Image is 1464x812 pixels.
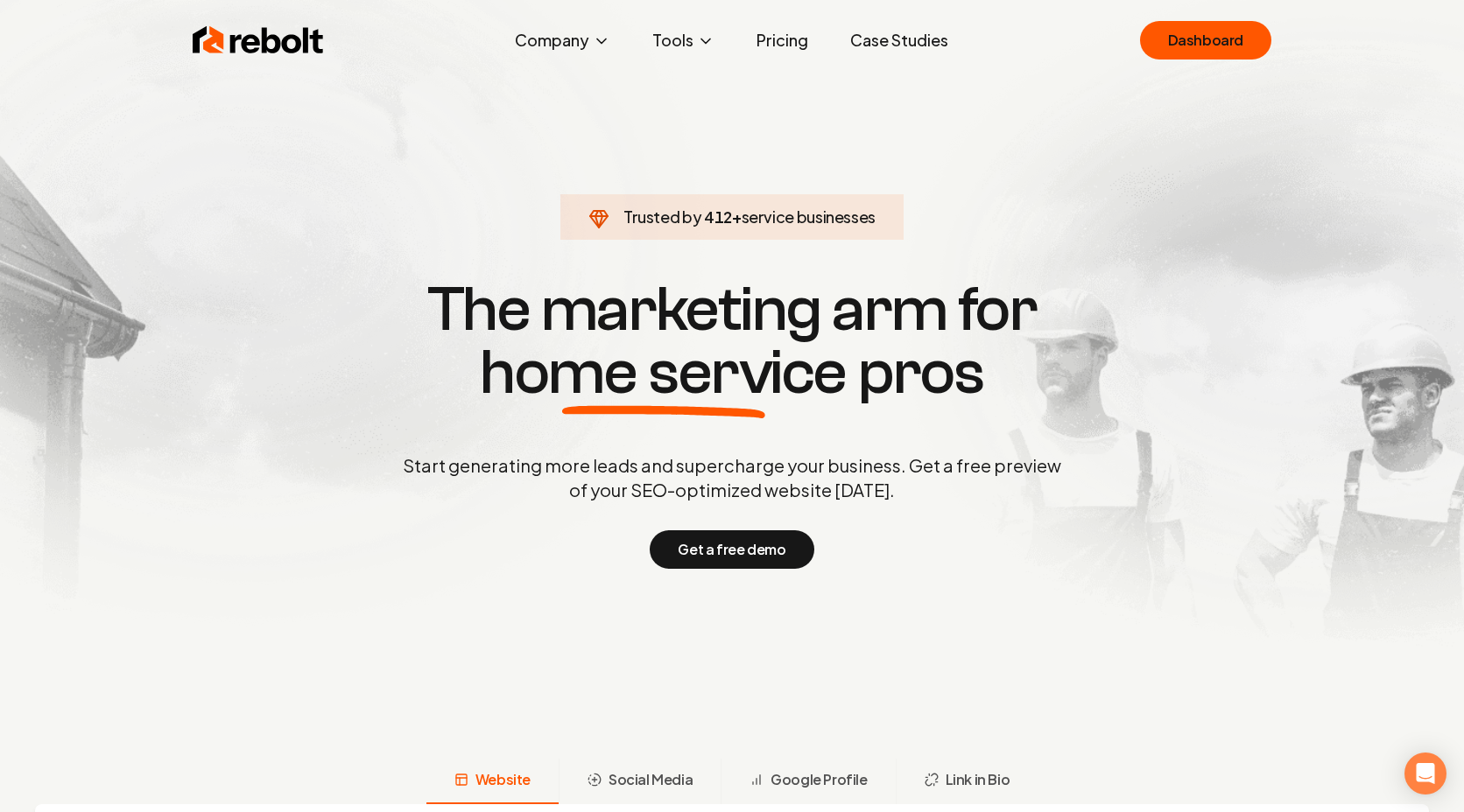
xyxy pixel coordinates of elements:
span: Website [475,769,531,790]
button: Tools [638,23,728,58]
img: Rebolt Logo [193,23,324,58]
span: service businesses [742,206,876,227]
a: Pricing [743,23,822,58]
span: Social Media [609,769,693,790]
span: home service [480,341,847,404]
a: Case Studies [836,23,962,58]
button: Website [426,759,559,804]
span: Trusted by [623,206,701,227]
a: Dashboard [1140,21,1271,59]
h1: The marketing arm for pros [312,278,1152,404]
span: + [732,206,742,227]
span: Link in Bio [946,769,1010,790]
button: Company [501,23,624,58]
div: Open Intercom Messenger [1404,752,1446,794]
button: Link in Bio [896,759,1038,804]
p: Start generating more leads and supercharge your business. Get a free preview of your SEO-optimiz... [399,453,1065,502]
button: Social Media [559,759,721,804]
span: Google Profile [771,769,867,790]
button: Get a free demo [650,530,813,569]
button: Google Profile [721,759,895,804]
span: 412 [704,205,732,229]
